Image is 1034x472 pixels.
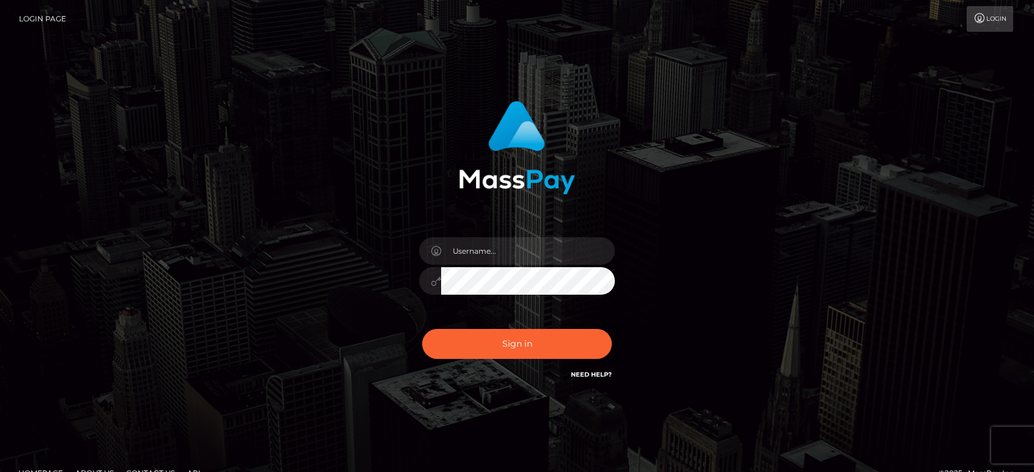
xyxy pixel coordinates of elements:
button: Sign in [422,329,612,359]
a: Need Help? [571,371,612,378]
input: Username... [441,237,615,265]
a: Login Page [19,6,66,32]
a: Login [967,6,1013,32]
img: MassPay Login [459,101,575,194]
